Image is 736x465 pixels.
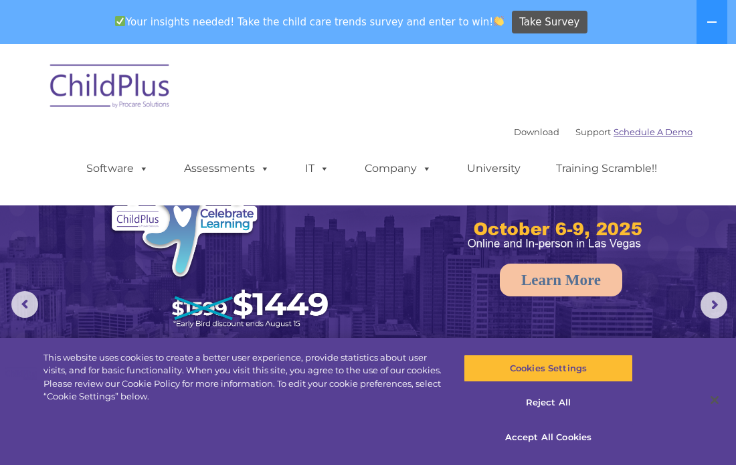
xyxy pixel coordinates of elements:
span: Your insights needed! Take the child care trends survey and enter to win! [109,9,510,35]
img: ChildPlus by Procare Solutions [43,55,177,122]
div: This website uses cookies to create a better user experience, provide statistics about user visit... [43,351,442,403]
button: Accept All Cookies [464,424,633,452]
a: Assessments [171,155,283,182]
img: 👏 [494,16,504,26]
button: Close [700,385,729,415]
a: Software [73,155,162,182]
a: Support [575,126,611,137]
button: Reject All [464,389,633,417]
a: University [454,155,534,182]
span: Take Survey [519,11,579,34]
a: Schedule A Demo [614,126,693,137]
a: Take Survey [512,11,587,34]
a: Download [514,126,559,137]
img: ✅ [115,16,125,26]
a: IT [292,155,343,182]
button: Cookies Settings [464,355,633,383]
a: Training Scramble!! [543,155,670,182]
a: Learn More [500,264,622,296]
a: Company [351,155,445,182]
font: | [514,126,693,137]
